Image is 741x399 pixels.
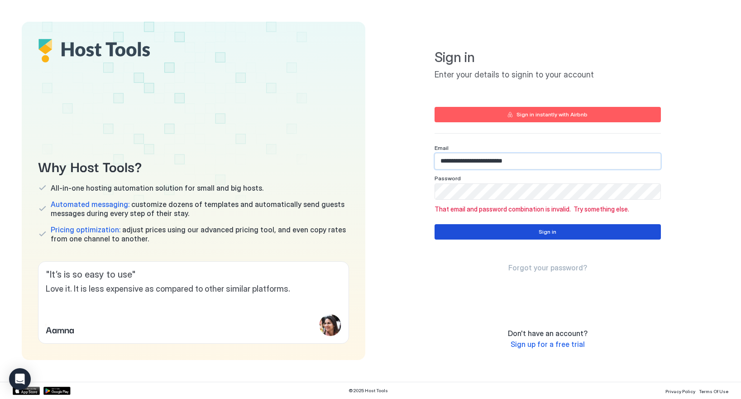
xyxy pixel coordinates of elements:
[508,263,587,273] a: Forgot your password?
[38,156,349,176] span: Why Host Tools?
[665,389,695,394] span: Privacy Policy
[435,70,661,80] span: Enter your details to signin to your account
[665,386,695,395] a: Privacy Policy
[435,184,660,199] input: Input Field
[508,263,587,272] span: Forgot your password?
[435,175,461,182] span: Password
[516,111,588,119] div: Sign in instantly with Airbnb
[51,225,349,243] span: adjust prices using our advanced pricing tool, and even copy rates from one channel to another.
[9,368,31,390] div: Open Intercom Messenger
[43,387,71,395] a: Google Play Store
[46,284,341,294] span: Love it. It is less expensive as compared to other similar platforms.
[51,183,263,192] span: All-in-one hosting automation solution for small and big hosts.
[539,228,556,236] div: Sign in
[511,340,585,349] a: Sign up for a free trial
[46,322,74,336] span: Aamna
[51,225,120,234] span: Pricing optimization:
[699,386,728,395] a: Terms Of Use
[320,314,341,336] div: profile
[435,49,661,66] span: Sign in
[508,329,588,338] span: Don't have an account?
[435,144,449,151] span: Email
[699,389,728,394] span: Terms Of Use
[51,200,349,218] span: customize dozens of templates and automatically send guests messages during every step of their s...
[13,387,40,395] a: App Store
[46,269,341,280] span: " It’s is so easy to use "
[349,388,388,394] span: © 2025 Host Tools
[435,205,661,213] span: That email and password combination is invalid. Try something else.
[435,154,660,169] input: Input Field
[435,224,661,240] button: Sign in
[51,200,129,209] span: Automated messaging:
[435,107,661,122] button: Sign in instantly with Airbnb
